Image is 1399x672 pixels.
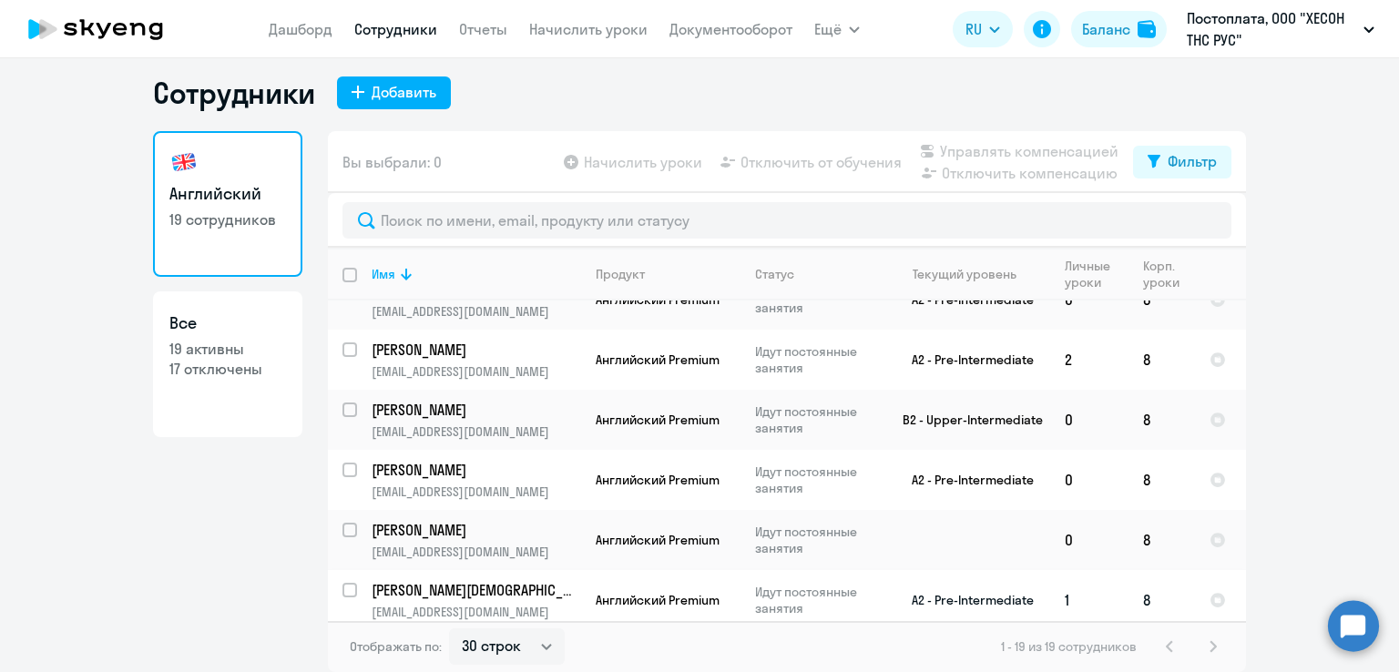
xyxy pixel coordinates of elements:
td: 0 [1050,390,1128,450]
p: 19 сотрудников [169,209,286,229]
a: Дашборд [269,20,332,38]
p: Идут постоянные занятия [755,403,880,436]
p: [PERSON_NAME] [372,340,577,360]
p: [EMAIL_ADDRESS][DOMAIN_NAME] [372,484,580,500]
td: 0 [1050,450,1128,510]
p: [PERSON_NAME] [372,520,577,540]
p: Идут постоянные занятия [755,463,880,496]
p: Идут постоянные занятия [755,524,880,556]
a: [PERSON_NAME][DEMOGRAPHIC_DATA] [372,580,580,600]
div: Продукт [596,266,740,282]
button: Балансbalance [1071,11,1167,47]
p: Идут постоянные занятия [755,343,880,376]
p: [EMAIL_ADDRESS][DOMAIN_NAME] [372,544,580,560]
span: Английский Premium [596,412,720,428]
span: Отображать по: [350,638,442,655]
button: Фильтр [1133,146,1231,178]
p: [EMAIL_ADDRESS][DOMAIN_NAME] [372,604,580,620]
p: Идут постоянные занятия [755,584,880,616]
td: A2 - Pre-Intermediate [881,330,1050,390]
img: balance [1138,20,1156,38]
div: Личные уроки [1065,258,1116,290]
img: english [169,148,199,177]
button: RU [953,11,1013,47]
span: RU [965,18,982,40]
button: Постоплата, ООО "ХЕСОН ТНС РУС" [1178,7,1384,51]
div: Добавить [372,81,436,103]
a: [PERSON_NAME] [372,340,580,360]
p: [PERSON_NAME] [372,460,577,480]
a: [PERSON_NAME] [372,400,580,420]
h3: Английский [169,182,286,206]
td: 8 [1128,390,1195,450]
a: Все19 активны17 отключены [153,291,302,437]
div: Баланс [1082,18,1130,40]
div: Текущий уровень [913,266,1016,282]
button: Ещё [814,11,860,47]
p: [EMAIL_ADDRESS][DOMAIN_NAME] [372,363,580,380]
div: Корп. уроки [1143,258,1194,290]
div: Фильтр [1168,150,1217,172]
td: 8 [1128,570,1195,630]
button: Добавить [337,76,451,109]
td: B2 - Upper-Intermediate [881,390,1050,450]
div: Имя [372,266,580,282]
td: 8 [1128,510,1195,570]
div: Текущий уровень [895,266,1049,282]
td: 2 [1050,330,1128,390]
h1: Сотрудники [153,75,315,111]
input: Поиск по имени, email, продукту или статусу [342,202,1231,239]
div: Корп. уроки [1143,258,1182,290]
p: [PERSON_NAME][DEMOGRAPHIC_DATA] [372,580,577,600]
p: [PERSON_NAME] [372,400,577,420]
td: 8 [1128,330,1195,390]
div: Личные уроки [1065,258,1128,290]
span: Ещё [814,18,842,40]
p: 19 активны [169,339,286,359]
div: Статус [755,266,880,282]
span: Английский Premium [596,472,720,488]
span: Английский Premium [596,351,720,368]
td: 8 [1128,450,1195,510]
span: Английский Premium [596,532,720,548]
p: [EMAIL_ADDRESS][DOMAIN_NAME] [372,303,580,320]
a: Начислить уроки [529,20,648,38]
h3: Все [169,311,286,335]
span: 1 - 19 из 19 сотрудников [1001,638,1137,655]
a: Сотрудники [354,20,437,38]
td: A2 - Pre-Intermediate [881,450,1050,510]
span: Вы выбрали: 0 [342,151,442,173]
p: 17 отключены [169,359,286,379]
div: Продукт [596,266,645,282]
span: Английский Premium [596,592,720,608]
td: 0 [1050,510,1128,570]
p: [EMAIL_ADDRESS][DOMAIN_NAME] [372,423,580,440]
div: Статус [755,266,794,282]
a: Отчеты [459,20,507,38]
a: Документооборот [669,20,792,38]
a: [PERSON_NAME] [372,460,580,480]
td: A2 - Pre-Intermediate [881,570,1050,630]
div: Имя [372,266,395,282]
a: Английский19 сотрудников [153,131,302,277]
td: 1 [1050,570,1128,630]
p: Постоплата, ООО "ХЕСОН ТНС РУС" [1187,7,1356,51]
a: [PERSON_NAME] [372,520,580,540]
